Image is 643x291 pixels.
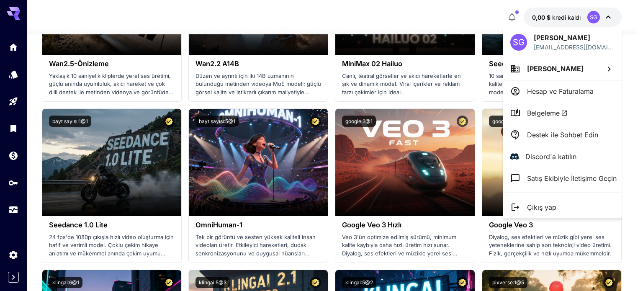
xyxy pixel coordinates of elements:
font: [PERSON_NAME] [527,64,584,73]
font: Destek ile Sohbet Edin [527,131,598,139]
font: [EMAIL_ADDRESS][DOMAIN_NAME] [534,44,613,59]
font: [PERSON_NAME] [534,33,590,42]
div: sena.gundogan112@gmail.com [534,43,614,52]
font: Hesap ve Faturalama [527,87,594,95]
font: Çıkış yap [527,203,556,211]
font: Satış Ekibiyle İletişime Geçin [527,174,617,183]
font: Belgeleme [527,109,560,117]
font: SG [513,37,525,47]
button: [PERSON_NAME] [503,57,622,80]
font: Discord'a katılın [525,152,576,161]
